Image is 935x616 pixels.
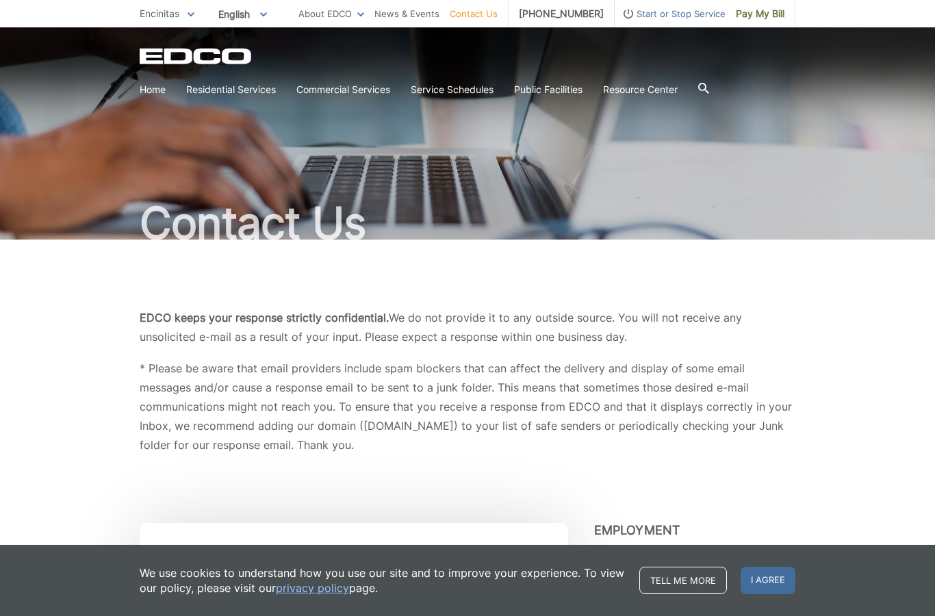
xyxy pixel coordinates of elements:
a: Tell me more [639,567,727,594]
a: News & Events [374,6,439,21]
a: Residential Services [186,82,276,97]
p: We use cookies to understand how you use our site and to improve your experience. To view our pol... [140,565,626,595]
a: Home [140,82,166,97]
a: Commercial Services [296,82,390,97]
span: Encinitas [140,8,179,19]
span: I agree [741,567,795,594]
span: English [208,3,277,25]
b: EDCO keeps your response strictly confidential. [140,311,389,324]
a: Resource Center [603,82,678,97]
a: Service Schedules [411,82,494,97]
a: Contact Us [450,6,498,21]
a: EDCD logo. Return to the homepage. [140,48,253,64]
span: Pay My Bill [736,6,784,21]
a: Public Facilities [514,82,582,97]
p: We do not provide it to any outside source. You will not receive any unsolicited e-mail as a resu... [140,308,795,346]
a: About EDCO [298,6,364,21]
h3: Employment [594,523,795,538]
p: * Please be aware that email providers include spam blockers that can affect the delivery and dis... [140,359,795,454]
a: privacy policy [276,580,349,595]
h1: Contact Us [140,201,795,245]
